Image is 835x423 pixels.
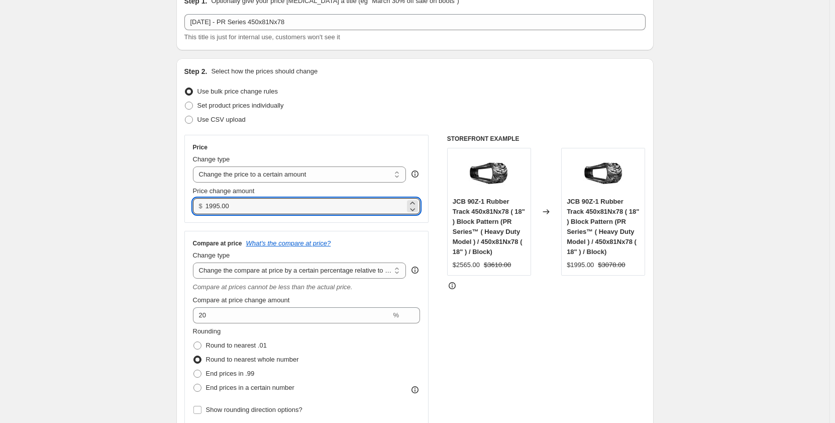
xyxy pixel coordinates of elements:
[598,260,625,270] strike: $3078.00
[193,143,207,151] h3: Price
[583,153,623,194] img: jcb-rubber-track-jcb-90z-1-rubber-track-450x81nx78-18-block-pattern-45079599743292_80x.jpg
[206,406,302,413] span: Show rounding direction options?
[205,198,405,214] input: 80.00
[199,202,202,210] span: $
[197,116,246,123] span: Use CSV upload
[447,135,646,143] h6: STOREFRONT EXAMPLE
[393,311,399,319] span: %
[193,327,221,335] span: Rounding
[206,356,299,363] span: Round to nearest whole number
[197,102,284,109] span: Set product prices individually
[453,260,480,270] div: $2565.00
[184,14,646,30] input: 30% off holiday sale
[567,198,639,256] span: JCB 90Z-1 Rubber Track 450x81Nx78 ( 18" ) Block Pattern (PR Series™ ( Heavy Duty Model ) / 450x81...
[246,239,331,247] button: What's the compare at price?
[193,155,230,163] span: Change type
[410,265,420,275] div: help
[410,169,420,179] div: help
[184,66,207,76] h2: Step 2.
[193,251,230,259] span: Change type
[184,33,340,41] span: This title is just for internal use, customers won't see it
[206,370,255,377] span: End prices in .99
[193,187,255,195] span: Price change amount
[193,283,353,291] i: Compare at prices cannot be less than the actual price.
[206,342,267,349] span: Round to nearest .01
[193,307,391,323] input: 20
[206,384,294,391] span: End prices in a certain number
[193,239,242,247] h3: Compare at price
[211,66,318,76] p: Select how the prices should change
[453,198,525,256] span: JCB 90Z-1 Rubber Track 450x81Nx78 ( 18" ) Block Pattern (PR Series™ ( Heavy Duty Model ) / 450x81...
[484,260,511,270] strike: $3610.00
[567,260,594,270] div: $1995.00
[469,153,509,194] img: jcb-rubber-track-jcb-90z-1-rubber-track-450x81nx78-18-block-pattern-45079599743292_80x.jpg
[193,296,290,304] span: Compare at price change amount
[197,88,278,95] span: Use bulk price change rules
